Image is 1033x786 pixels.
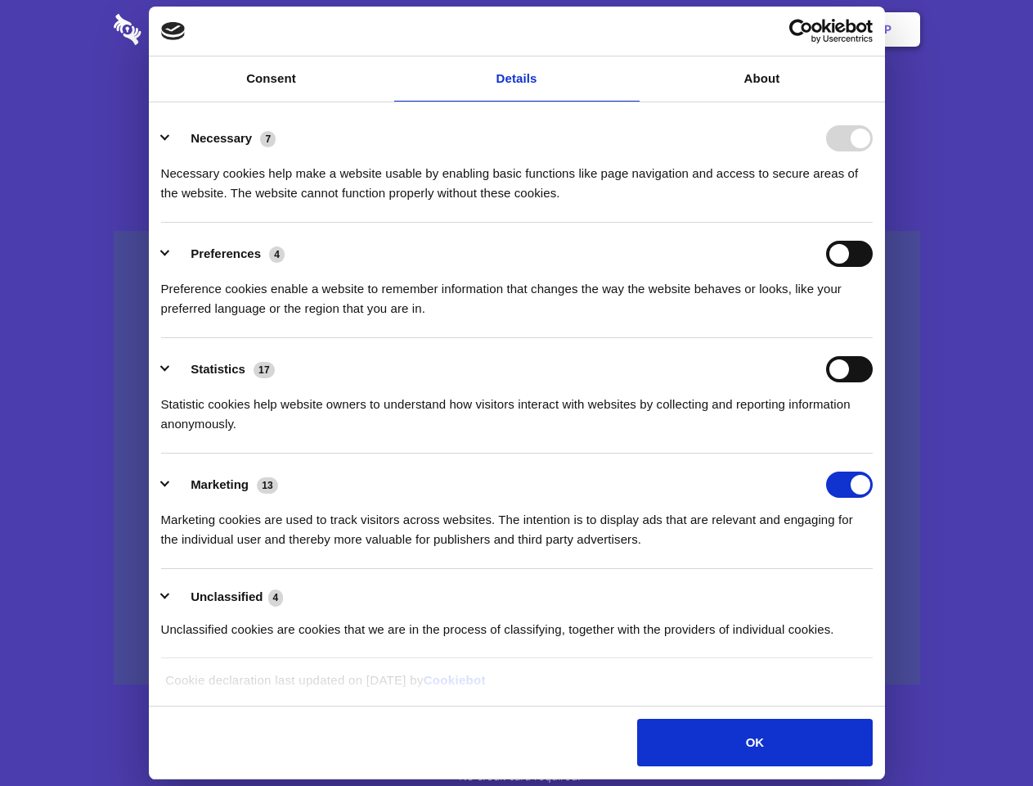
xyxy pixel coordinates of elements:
span: 17 [254,362,275,378]
a: About [640,56,885,102]
a: Usercentrics Cookiebot - opens in a new window [730,19,873,43]
img: logo-wordmark-white-trans-d4663122ce5f474addd5e946df7df03e33cb6a1c49d2221995e7729f52c070b2.svg [114,14,254,45]
label: Marketing [191,477,249,491]
button: Necessary (7) [161,125,286,151]
label: Preferences [191,246,261,260]
h4: Auto-redaction of sensitive data, encrypted data sharing and self-destructing private chats. Shar... [114,149,920,203]
span: 4 [269,246,285,263]
a: Contact [663,4,739,55]
button: Statistics (17) [161,356,285,382]
a: Details [394,56,640,102]
a: Cookiebot [424,673,486,687]
div: Marketing cookies are used to track visitors across websites. The intention is to display ads tha... [161,498,873,549]
div: Cookie declaration last updated on [DATE] by [153,671,880,702]
button: Unclassified (4) [161,587,294,608]
label: Statistics [191,362,245,376]
button: Marketing (13) [161,472,289,498]
iframe: Drift Widget Chat Controller [951,704,1013,766]
a: Consent [149,56,394,102]
span: 4 [268,589,284,606]
a: Login [742,4,813,55]
button: Preferences (4) [161,241,295,267]
div: Preference cookies enable a website to remember information that changes the way the website beha... [161,267,873,318]
div: Statistic cookies help website owners to understand how visitors interact with websites by collec... [161,382,873,434]
a: Wistia video thumbnail [114,231,920,685]
span: 13 [257,477,278,494]
span: 7 [260,131,276,147]
a: Pricing [480,4,551,55]
h1: Eliminate Slack Data Loss. [114,74,920,133]
img: logo [161,22,186,40]
div: Unclassified cookies are cookies that we are in the process of classifying, together with the pro... [161,608,873,639]
div: Necessary cookies help make a website usable by enabling basic functions like page navigation and... [161,151,873,203]
button: OK [637,719,872,766]
label: Necessary [191,131,252,145]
